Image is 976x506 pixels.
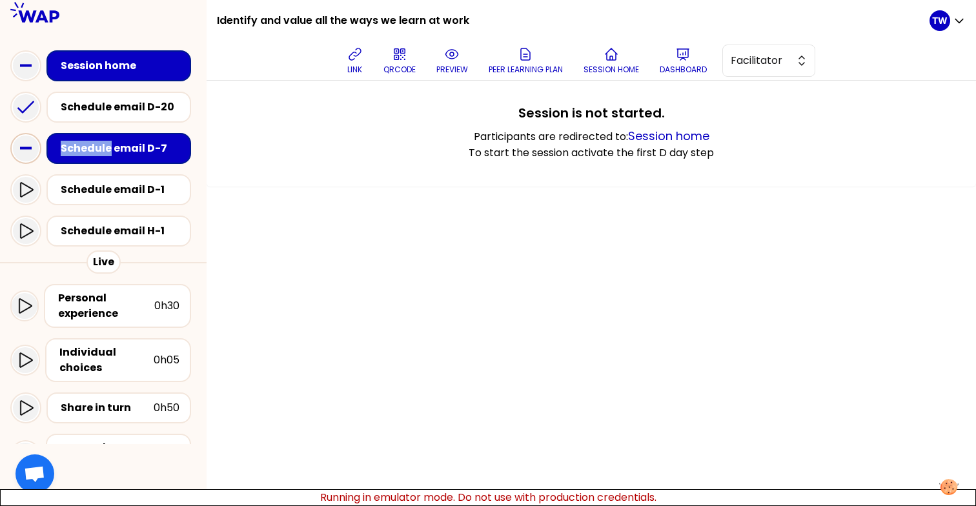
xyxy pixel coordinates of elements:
div: 0h05 [154,352,179,368]
button: Peer learning plan [483,41,568,80]
div: Schedule email D-20 [61,99,185,115]
p: To start the session activate the first D day step [469,145,714,161]
p: QRCODE [383,65,416,75]
div: 0h50 [154,400,179,416]
p: link [347,65,362,75]
p: TW [932,14,948,27]
button: TW [930,10,966,31]
div: Personal experience [58,290,154,321]
p: Dashboard [660,65,707,75]
a: Ouvrir le chat [15,454,54,493]
div: Schedule email D-1 [61,182,185,197]
div: Session home [61,58,185,74]
p: Peer learning plan [489,65,563,75]
div: Share in turn [61,400,154,416]
button: link [342,41,368,80]
button: preview [431,41,473,80]
button: Facilitator [722,45,815,77]
span: Facilitator [731,53,789,68]
p: Participants are redirected to: [474,127,709,145]
p: preview [436,65,468,75]
h1: Session is not started. [518,104,665,122]
div: Strength analysis [60,440,154,471]
a: Session home [628,128,709,144]
div: Schedule email D-7 [61,141,185,156]
button: Session home [578,41,644,80]
button: QRCODE [378,41,421,80]
div: Schedule email H-1 [61,223,185,239]
button: Manage your preferences about cookies [931,471,966,503]
div: Individual choices [59,345,154,376]
p: Session home [584,65,639,75]
div: Live [86,250,121,274]
button: Dashboard [655,41,712,80]
div: 0h30 [154,298,179,314]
